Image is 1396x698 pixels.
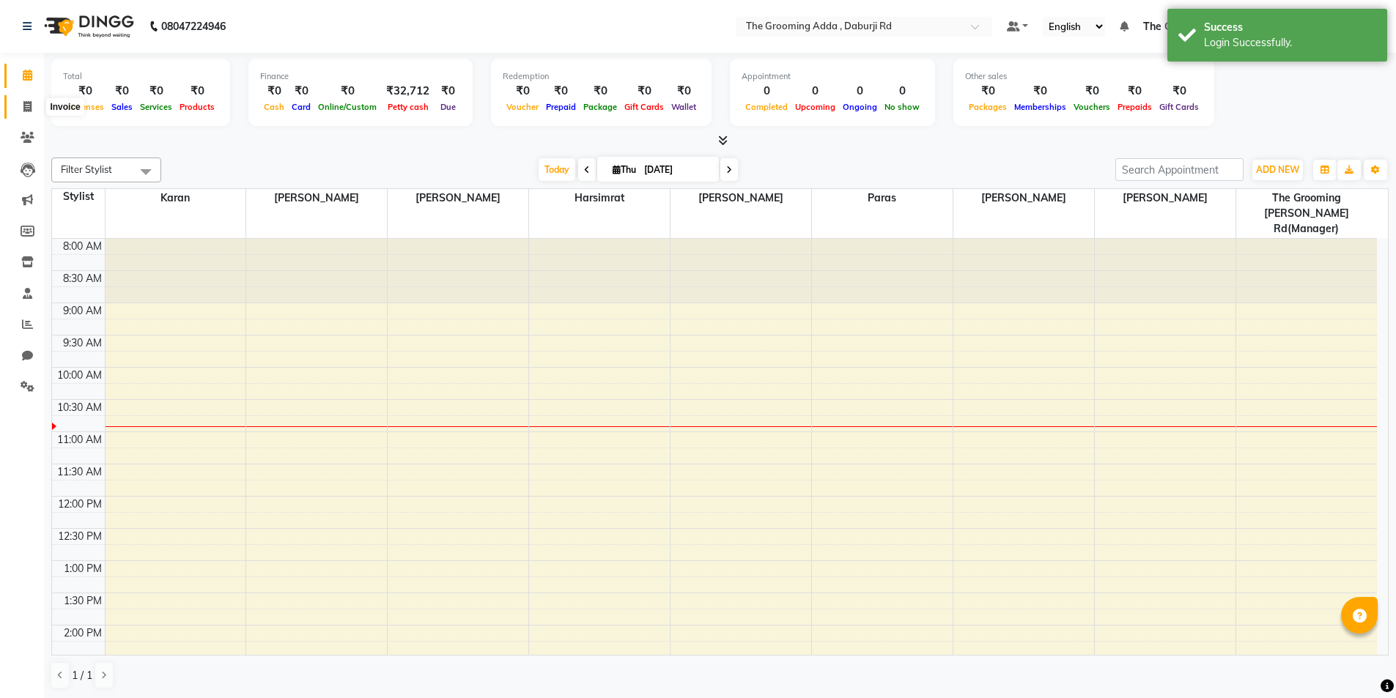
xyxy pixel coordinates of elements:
[1070,83,1114,100] div: ₹0
[1114,102,1156,112] span: Prepaids
[314,83,380,100] div: ₹0
[61,561,105,576] div: 1:00 PM
[640,159,713,181] input: 2025-09-04
[37,6,138,47] img: logo
[742,83,791,100] div: 0
[1070,102,1114,112] span: Vouchers
[742,102,791,112] span: Completed
[668,102,700,112] span: Wallet
[1011,83,1070,100] div: ₹0
[1114,83,1156,100] div: ₹0
[791,83,839,100] div: 0
[1252,160,1303,180] button: ADD NEW
[1236,189,1378,238] span: The Grooming [PERSON_NAME] Rd(Manager)
[529,189,670,207] span: Harsimrat
[671,189,811,207] span: [PERSON_NAME]
[52,189,105,204] div: Stylist
[542,102,580,112] span: Prepaid
[54,400,105,415] div: 10:30 AM
[106,189,246,207] span: Karan
[503,70,700,83] div: Redemption
[61,625,105,641] div: 2:00 PM
[161,6,226,47] b: 08047224946
[965,70,1203,83] div: Other sales
[388,189,528,207] span: [PERSON_NAME]
[55,497,105,512] div: 12:00 PM
[1115,158,1244,181] input: Search Appointment
[60,271,105,286] div: 8:30 AM
[108,83,136,100] div: ₹0
[176,83,218,100] div: ₹0
[246,189,387,207] span: [PERSON_NAME]
[288,83,314,100] div: ₹0
[839,102,881,112] span: Ongoing
[55,529,105,544] div: 12:30 PM
[791,102,839,112] span: Upcoming
[580,102,621,112] span: Package
[1011,102,1070,112] span: Memberships
[503,83,542,100] div: ₹0
[384,102,432,112] span: Petty cash
[812,189,953,207] span: Paras
[54,368,105,383] div: 10:00 AM
[1143,19,1368,34] span: The Grooming [PERSON_NAME] Rd(Manager)
[1204,20,1376,35] div: Success
[435,83,461,100] div: ₹0
[580,83,621,100] div: ₹0
[60,335,105,351] div: 9:30 AM
[881,83,923,100] div: 0
[61,163,112,175] span: Filter Stylist
[380,83,435,100] div: ₹32,712
[965,102,1011,112] span: Packages
[136,102,176,112] span: Services
[288,102,314,112] span: Card
[260,70,461,83] div: Finance
[742,70,923,83] div: Appointment
[176,102,218,112] span: Products
[63,83,108,100] div: ₹0
[108,102,136,112] span: Sales
[54,464,105,480] div: 11:30 AM
[260,102,288,112] span: Cash
[881,102,923,112] span: No show
[54,432,105,448] div: 11:00 AM
[136,83,176,100] div: ₹0
[539,158,575,181] span: Today
[46,98,84,116] div: Invoice
[60,303,105,319] div: 9:00 AM
[503,102,542,112] span: Voucher
[260,83,288,100] div: ₹0
[63,70,218,83] div: Total
[1204,35,1376,51] div: Login Successfully.
[621,102,668,112] span: Gift Cards
[953,189,1094,207] span: [PERSON_NAME]
[965,83,1011,100] div: ₹0
[314,102,380,112] span: Online/Custom
[542,83,580,100] div: ₹0
[1156,102,1203,112] span: Gift Cards
[1156,83,1203,100] div: ₹0
[1256,164,1299,175] span: ADD NEW
[72,668,92,683] span: 1 / 1
[839,83,881,100] div: 0
[1095,189,1236,207] span: [PERSON_NAME]
[437,102,459,112] span: Due
[609,164,640,175] span: Thu
[621,83,668,100] div: ₹0
[668,83,700,100] div: ₹0
[60,239,105,254] div: 8:00 AM
[61,593,105,609] div: 1:30 PM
